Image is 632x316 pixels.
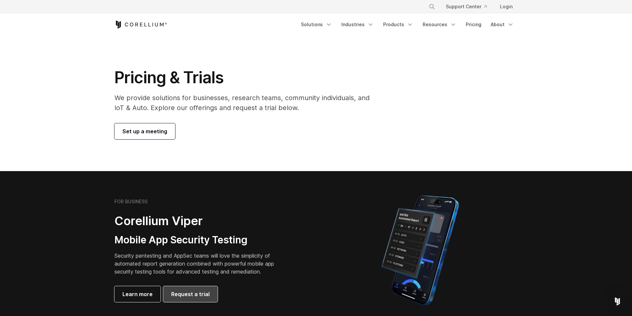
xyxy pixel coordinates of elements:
h2: Corellium Viper [114,214,284,228]
img: Corellium MATRIX automated report on iPhone showing app vulnerability test results across securit... [370,192,470,308]
a: Request a trial [163,286,218,302]
a: Learn more [114,286,161,302]
a: Set up a meeting [114,123,175,139]
h3: Mobile App Security Testing [114,234,284,246]
a: Login [495,1,518,13]
a: Pricing [462,19,485,31]
a: Products [379,19,417,31]
a: Resources [419,19,460,31]
div: Navigation Menu [297,19,518,31]
a: Solutions [297,19,336,31]
h1: Pricing & Trials [114,68,379,88]
a: Corellium Home [114,21,167,29]
a: About [487,19,518,31]
span: Set up a meeting [122,127,167,135]
p: Security pentesting and AppSec teams will love the simplicity of automated report generation comb... [114,252,284,276]
a: Industries [337,19,378,31]
h6: FOR BUSINESS [114,199,148,205]
p: We provide solutions for businesses, research teams, community individuals, and IoT & Auto. Explo... [114,93,379,113]
div: Navigation Menu [421,1,518,13]
span: Request a trial [171,290,210,298]
div: Open Intercom Messenger [609,293,625,309]
a: Support Center [441,1,492,13]
button: Search [426,1,438,13]
span: Learn more [122,290,153,298]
